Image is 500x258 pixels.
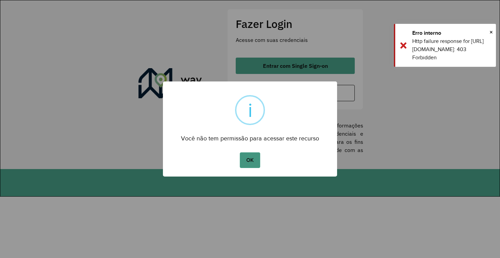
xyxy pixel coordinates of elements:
[489,27,493,37] span: ×
[240,152,260,168] button: OK
[489,27,493,37] button: Close
[412,37,491,62] div: Http failure response for [URL][DOMAIN_NAME]: 403 Forbidden
[163,128,337,144] div: Você não tem permissão para acessar este recurso
[412,29,491,37] div: Erro interno
[248,96,252,124] div: i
